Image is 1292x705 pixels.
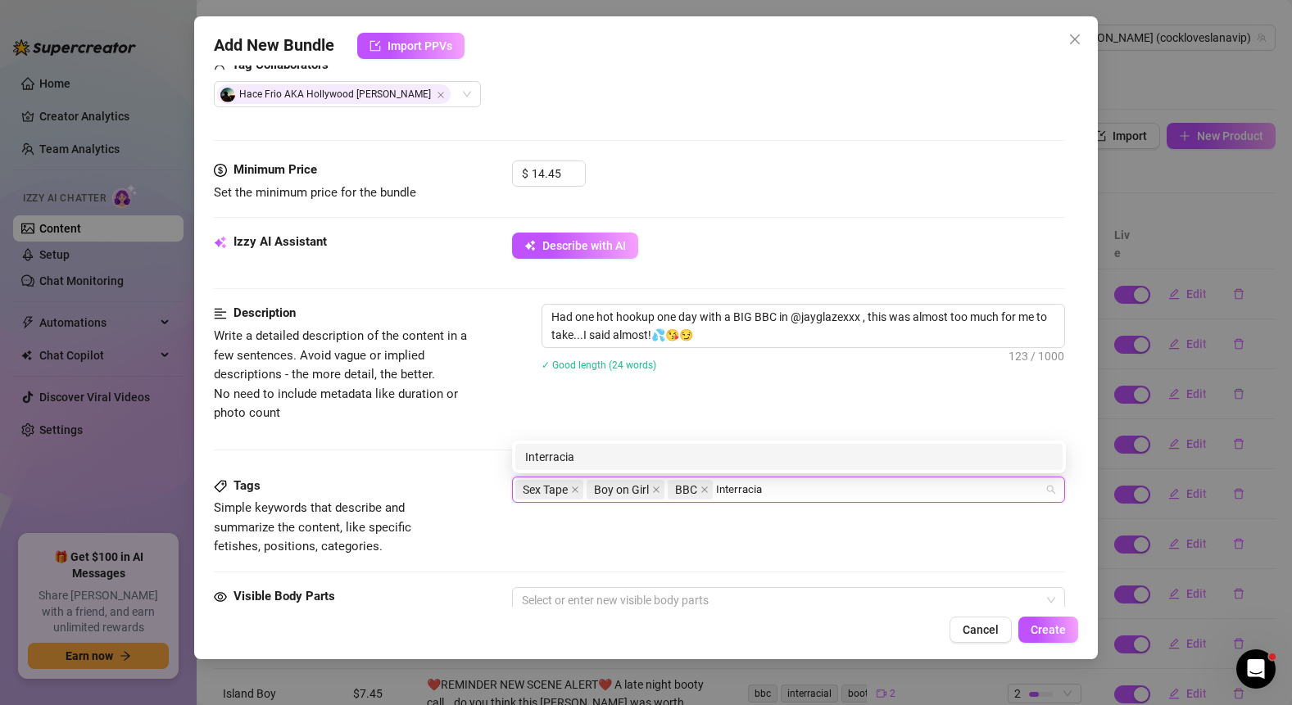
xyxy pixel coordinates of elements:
[233,478,261,493] strong: Tags
[587,480,664,499] span: Boy on Girl
[437,91,445,99] span: Close
[594,481,649,499] span: Boy on Girl
[232,57,329,72] strong: Tag Collaborators
[233,589,335,603] strong: Visible Body Parts
[652,486,660,494] span: close
[1031,623,1066,636] span: Create
[214,185,416,200] span: Set the minimum price for the bundle
[525,448,1053,466] div: Interracia
[963,623,999,636] span: Cancel
[214,328,467,420] span: Write a detailed description of the content in a few sentences. Avoid vague or implied descriptio...
[950,617,1012,643] button: Cancel
[542,239,626,252] span: Describe with AI
[1236,649,1276,689] iframe: Intercom live chat
[700,486,709,494] span: close
[388,39,452,52] span: Import PPVs
[668,480,713,499] span: BBC
[675,481,697,499] span: BBC
[542,305,1065,347] textarea: Had one hot hookup one day with a BIG BBC in @jayglazexxx , this was almost too much for me to ta...
[214,33,334,59] span: Add New Bundle
[523,481,568,499] span: Sex Tape
[214,590,227,603] span: eye
[515,444,1063,470] div: Interracia
[515,480,583,499] span: Sex Tape
[1062,33,1088,46] span: Close
[214,56,225,75] span: user
[571,486,579,494] span: close
[214,500,411,554] span: Simple keywords that describe and summarize the content, like specific fetishes, positions, categ...
[233,234,327,249] strong: Izzy AI Assistant
[217,84,451,104] span: Hace Frio AKA Hollywood [PERSON_NAME]
[233,305,296,320] strong: Description
[214,160,227,180] span: dollar
[1062,26,1088,52] button: Close
[512,233,638,259] button: Describe with AI
[369,40,381,52] span: import
[233,162,317,177] strong: Minimum Price
[357,33,465,59] button: Import PPVs
[1018,617,1078,643] button: Create
[542,359,656,371] span: ✓ Good length (24 words)
[1068,33,1081,46] span: close
[214,480,227,493] span: tag
[220,88,235,102] img: avatar.jpg
[214,304,227,323] span: align-left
